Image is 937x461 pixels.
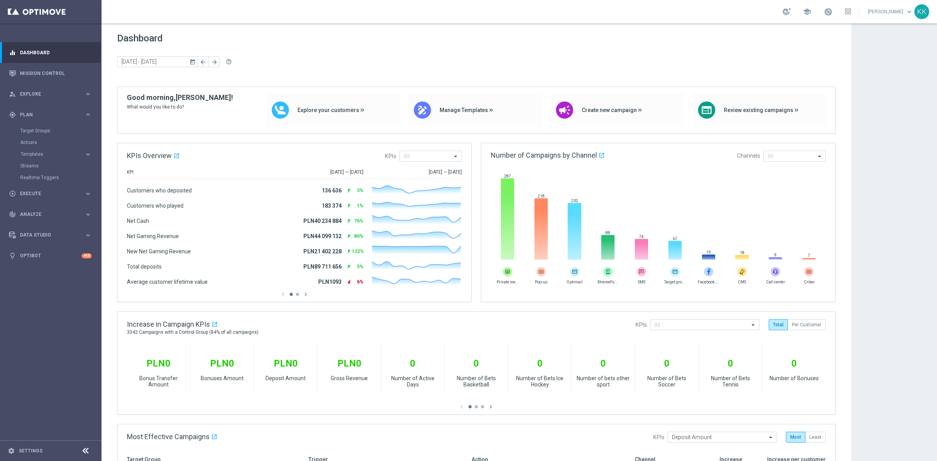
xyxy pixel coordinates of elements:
[20,125,101,137] div: Target Groups
[9,91,92,97] button: person_search Explore keyboard_arrow_right
[8,447,15,454] i: settings
[20,160,101,172] div: Streams
[9,190,84,197] div: Execute
[9,70,92,77] button: Mission Control
[21,152,84,157] div: Templates
[9,50,92,56] button: equalizer Dashboard
[84,151,92,158] i: keyboard_arrow_right
[9,91,16,98] i: person_search
[905,7,914,16] span: keyboard_arrow_down
[20,174,81,181] a: Realtime Triggers
[20,137,101,148] div: Actions
[9,112,92,118] button: gps_fixed Plan keyboard_arrow_right
[9,252,16,259] i: lightbulb
[9,211,92,217] button: track_changes Analyze keyboard_arrow_right
[20,212,84,217] span: Analyze
[82,253,92,258] div: +10
[20,233,84,237] span: Data Studio
[84,190,92,198] i: keyboard_arrow_right
[21,152,77,157] span: Templates
[84,231,92,239] i: keyboard_arrow_right
[9,63,92,84] div: Mission Control
[20,246,82,266] a: Optibot
[803,7,811,16] span: school
[84,90,92,98] i: keyboard_arrow_right
[20,172,101,183] div: Realtime Triggers
[9,190,16,197] i: play_circle_outline
[20,112,84,117] span: Plan
[9,190,92,197] button: play_circle_outline Execute keyboard_arrow_right
[20,139,81,146] a: Actions
[20,128,81,134] a: Target Groups
[914,4,929,19] div: KK
[20,42,92,63] a: Dashboard
[20,63,92,84] a: Mission Control
[9,231,84,239] div: Data Studio
[9,232,92,238] button: Data Studio keyboard_arrow_right
[19,449,43,453] a: Settings
[9,111,84,118] div: Plan
[20,92,84,96] span: Explore
[84,211,92,218] i: keyboard_arrow_right
[20,151,92,157] button: Templates keyboard_arrow_right
[9,111,16,118] i: gps_fixed
[84,111,92,118] i: keyboard_arrow_right
[9,253,92,259] button: lightbulb Optibot +10
[867,6,914,18] a: [PERSON_NAME]keyboard_arrow_down
[20,163,81,169] a: Streams
[9,42,92,63] div: Dashboard
[20,148,101,160] div: Templates
[9,49,16,56] i: equalizer
[9,211,84,218] div: Analyze
[9,91,84,98] div: Explore
[9,211,16,218] i: track_changes
[20,191,84,196] span: Execute
[9,246,92,266] div: Optibot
